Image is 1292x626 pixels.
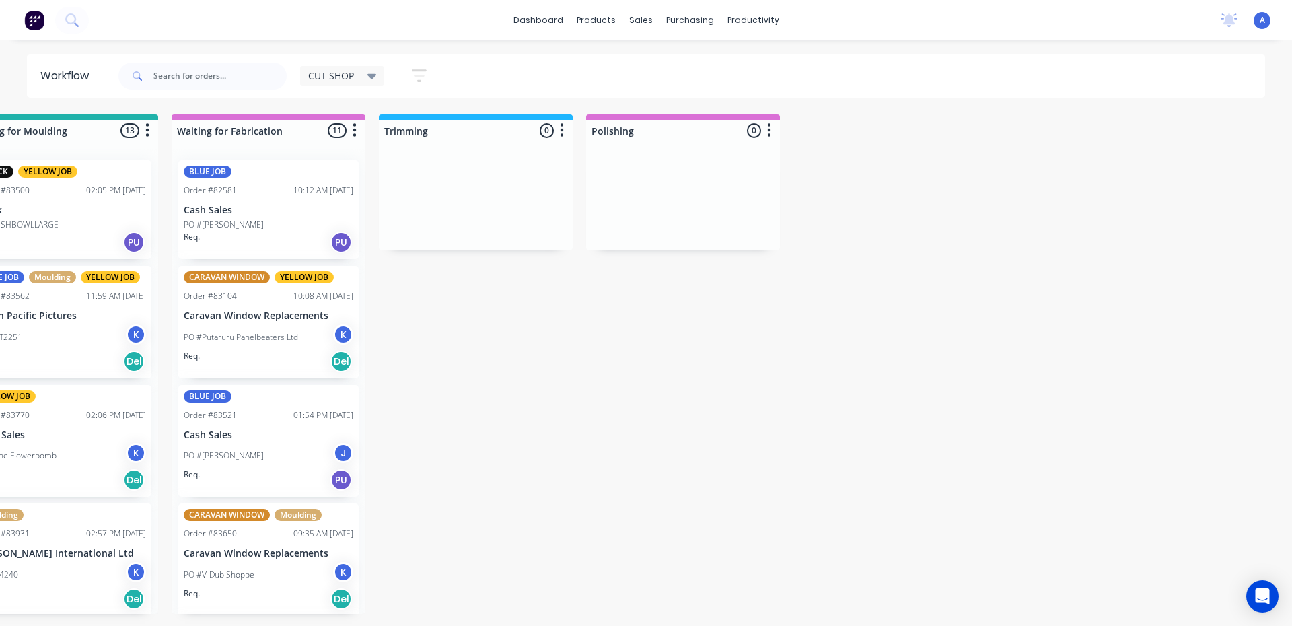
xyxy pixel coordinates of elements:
[24,10,44,30] img: Factory
[570,10,622,30] div: products
[330,588,352,610] div: Del
[507,10,570,30] a: dashboard
[184,390,231,403] div: BLUE JOB
[123,232,145,253] div: PU
[333,443,353,463] div: J
[184,409,237,421] div: Order #83521
[184,450,264,462] p: PO #[PERSON_NAME]
[40,68,96,84] div: Workflow
[275,271,334,283] div: YELLOW JOB
[123,588,145,610] div: Del
[184,231,200,243] p: Req.
[721,10,786,30] div: productivity
[184,528,237,540] div: Order #83650
[178,385,359,497] div: BLUE JOBOrder #8352101:54 PM [DATE]Cash SalesPO #[PERSON_NAME]JReq.PU
[293,184,353,197] div: 10:12 AM [DATE]
[330,469,352,491] div: PU
[184,290,237,302] div: Order #83104
[184,219,264,231] p: PO #[PERSON_NAME]
[293,528,353,540] div: 09:35 AM [DATE]
[293,409,353,421] div: 01:54 PM [DATE]
[86,528,146,540] div: 02:57 PM [DATE]
[1260,14,1265,26] span: A
[184,429,353,441] p: Cash Sales
[184,184,237,197] div: Order #82581
[659,10,721,30] div: purchasing
[333,324,353,345] div: K
[81,271,140,283] div: YELLOW JOB
[126,562,146,582] div: K
[126,324,146,345] div: K
[178,160,359,259] div: BLUE JOBOrder #8258110:12 AM [DATE]Cash SalesPO #[PERSON_NAME]Req.PU
[184,310,353,322] p: Caravan Window Replacements
[86,290,146,302] div: 11:59 AM [DATE]
[184,548,353,559] p: Caravan Window Replacements
[126,443,146,463] div: K
[184,271,270,283] div: CARAVAN WINDOW
[184,166,231,178] div: BLUE JOB
[178,503,359,616] div: CARAVAN WINDOWMouldingOrder #8365009:35 AM [DATE]Caravan Window ReplacementsPO #V-Dub ShoppeKReq.Del
[178,266,359,378] div: CARAVAN WINDOWYELLOW JOBOrder #8310410:08 AM [DATE]Caravan Window ReplacementsPO #Putaruru Panelb...
[86,409,146,421] div: 02:06 PM [DATE]
[308,69,354,83] span: CUT SHOP
[184,468,200,481] p: Req.
[29,271,76,283] div: Moulding
[1246,580,1279,613] div: Open Intercom Messenger
[153,63,287,90] input: Search for orders...
[123,351,145,372] div: Del
[330,351,352,372] div: Del
[333,562,353,582] div: K
[123,469,145,491] div: Del
[184,509,270,521] div: CARAVAN WINDOW
[184,331,298,343] p: PO #Putaruru Panelbeaters Ltd
[184,588,200,600] p: Req.
[184,205,353,216] p: Cash Sales
[293,290,353,302] div: 10:08 AM [DATE]
[184,350,200,362] p: Req.
[86,184,146,197] div: 02:05 PM [DATE]
[184,569,254,581] p: PO #V-Dub Shoppe
[330,232,352,253] div: PU
[18,166,77,178] div: YELLOW JOB
[622,10,659,30] div: sales
[275,509,322,521] div: Moulding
